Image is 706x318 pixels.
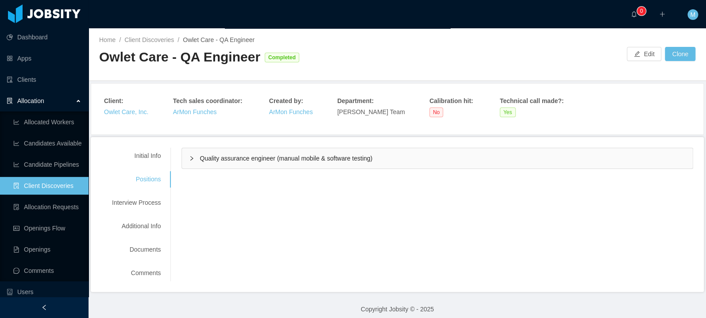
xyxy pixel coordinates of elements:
[13,134,81,152] a: icon: line-chartCandidates Available
[200,155,372,162] span: Quality assurance engineer (manual mobile & software testing)
[13,113,81,131] a: icon: line-chartAllocated Workers
[637,7,646,15] sup: 0
[500,97,563,104] strong: Technical call made? :
[13,177,81,195] a: icon: file-searchClient Discoveries
[7,71,81,88] a: icon: auditClients
[7,50,81,67] a: icon: appstoreApps
[104,97,123,104] strong: Client :
[7,283,81,301] a: icon: robotUsers
[690,9,695,20] span: M
[101,148,171,164] div: Initial Info
[182,148,693,169] div: icon: rightQuality assurance engineer (manual mobile & software testing)
[13,241,81,258] a: icon: file-textOpenings
[265,53,299,62] span: Completed
[173,108,217,115] a: ArMon Funches
[99,48,260,66] div: Owlet Care - QA Engineer
[177,36,179,43] span: /
[124,36,174,43] a: Client Discoveries
[104,108,148,115] a: Owlet Care, Inc.
[269,108,313,115] a: ArMon Funches
[119,36,121,43] span: /
[101,218,171,234] div: Additional Info
[337,108,405,115] span: [PERSON_NAME] Team
[659,11,665,17] i: icon: plus
[7,28,81,46] a: icon: pie-chartDashboard
[627,47,661,61] button: icon: editEdit
[429,107,443,117] span: No
[665,47,695,61] button: Clone
[337,97,374,104] strong: Department :
[101,171,171,188] div: Positions
[101,265,171,281] div: Comments
[183,36,255,43] span: Owlet Care - QA Engineer
[99,36,116,43] a: Home
[101,241,171,258] div: Documents
[13,198,81,216] a: icon: file-doneAllocation Requests
[500,107,516,117] span: Yes
[17,97,44,104] span: Allocation
[13,156,81,173] a: icon: line-chartCandidate Pipelines
[7,98,13,104] i: icon: solution
[631,11,637,17] i: icon: bell
[13,219,81,237] a: icon: idcardOpenings Flow
[101,195,171,211] div: Interview Process
[269,97,303,104] strong: Created by :
[13,262,81,280] a: icon: messageComments
[189,156,194,161] i: icon: right
[429,97,473,104] strong: Calibration hit :
[173,97,243,104] strong: Tech sales coordinator :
